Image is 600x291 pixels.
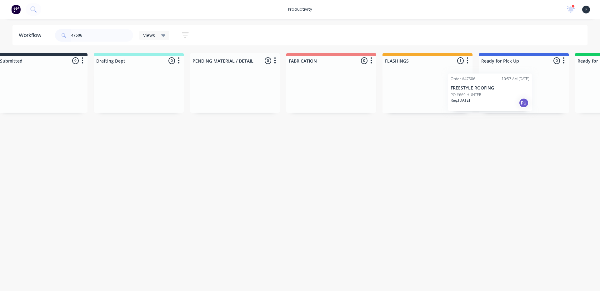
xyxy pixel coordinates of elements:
[585,7,587,12] span: F
[11,5,21,14] img: Factory
[19,32,44,39] div: Workflow
[143,32,155,38] span: Views
[71,29,133,42] input: Search for orders...
[285,5,315,14] div: productivity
